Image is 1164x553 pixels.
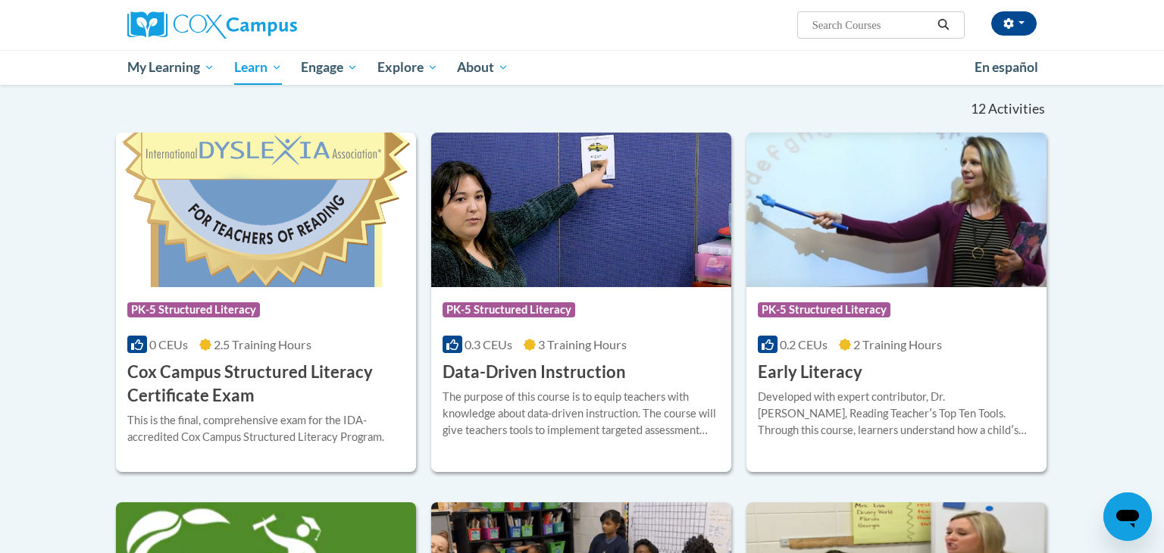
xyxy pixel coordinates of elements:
span: My Learning [127,58,214,77]
iframe: Button to launch messaging window, conversation in progress [1103,492,1152,541]
a: Course LogoPK-5 Structured Literacy0 CEUs2.5 Training Hours Cox Campus Structured Literacy Certif... [116,133,416,472]
a: Course LogoPK-5 Structured Literacy0.3 CEUs3 Training Hours Data-Driven InstructionThe purpose of... [431,133,731,472]
h3: Data-Driven Instruction [443,361,626,384]
a: Course LogoPK-5 Structured Literacy0.2 CEUs2 Training Hours Early LiteracyDeveloped with expert c... [746,133,1047,472]
span: En español [975,59,1038,75]
img: Course Logo [746,133,1047,287]
div: This is the final, comprehensive exam for the IDA-accredited Cox Campus Structured Literacy Program. [127,412,405,445]
a: Learn [224,50,292,85]
a: My Learning [117,50,224,85]
span: 12 [971,101,986,117]
span: Explore [377,58,438,77]
span: 2.5 Training Hours [214,337,311,351]
h3: Early Literacy [758,361,862,384]
a: En español [965,52,1048,83]
img: Course Logo [431,133,731,287]
img: Course Logo [116,133,416,287]
img: Cox Campus [127,11,297,39]
span: 0.3 CEUs [465,337,512,351]
span: 3 Training Hours [538,337,627,351]
button: Account Settings [991,11,1037,36]
span: PK-5 Structured Literacy [758,302,890,317]
h3: Cox Campus Structured Literacy Certificate Exam [127,361,405,408]
span: 0.2 CEUs [780,337,828,351]
span: 0 CEUs [149,337,188,351]
div: The purpose of this course is to equip teachers with knowledge about data-driven instruction. The... [443,389,720,439]
a: Cox Campus [127,11,415,39]
span: PK-5 Structured Literacy [127,302,260,317]
span: Activities [988,101,1045,117]
button: Search [932,16,955,34]
a: Engage [291,50,368,85]
div: Developed with expert contributor, Dr. [PERSON_NAME], Reading Teacherʹs Top Ten Tools. Through th... [758,389,1035,439]
input: Search Courses [811,16,932,34]
div: Main menu [105,50,1059,85]
span: Engage [301,58,358,77]
span: Learn [234,58,282,77]
span: PK-5 Structured Literacy [443,302,575,317]
a: Explore [368,50,448,85]
span: About [457,58,508,77]
a: About [448,50,519,85]
span: 2 Training Hours [853,337,942,351]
